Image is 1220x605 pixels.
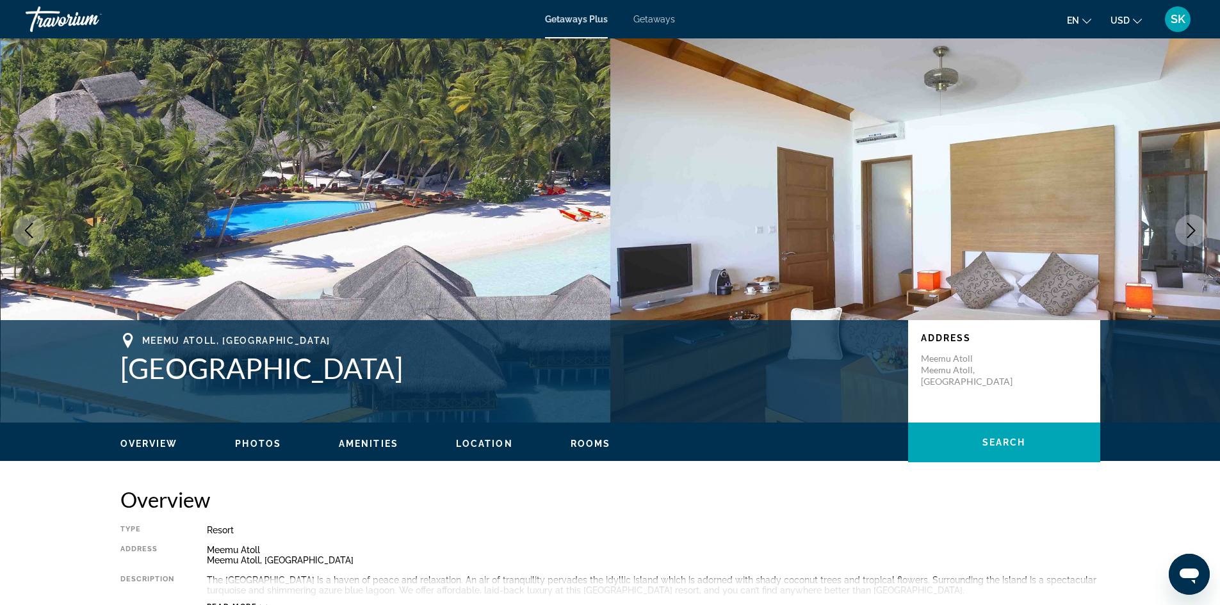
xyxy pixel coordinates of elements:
[982,437,1026,448] span: Search
[13,214,45,246] button: Previous image
[908,423,1100,462] button: Search
[456,439,513,449] span: Location
[633,14,675,24] a: Getaways
[1169,554,1210,595] iframe: Кнопка запуска окна обмена сообщениями
[339,438,398,449] button: Amenities
[1067,15,1079,26] span: en
[571,438,611,449] button: Rooms
[207,545,1100,565] div: Meemu Atoll Meemu Atoll, [GEOGRAPHIC_DATA]
[921,353,1023,387] p: Meemu Atoll Meemu Atoll, [GEOGRAPHIC_DATA]
[339,439,398,449] span: Amenities
[120,545,175,565] div: Address
[120,575,175,595] div: Description
[235,438,281,449] button: Photos
[207,525,1100,535] div: Resort
[1110,15,1130,26] span: USD
[571,439,611,449] span: Rooms
[120,439,178,449] span: Overview
[1175,214,1207,246] button: Next image
[1110,11,1142,29] button: Change currency
[1161,6,1194,33] button: User Menu
[1171,13,1185,26] span: SK
[207,575,1100,595] div: The [GEOGRAPHIC_DATA] is a haven of peace and relaxation. An air of tranquility pervades the idyl...
[545,14,608,24] a: Getaways Plus
[120,438,178,449] button: Overview
[120,351,895,385] h1: [GEOGRAPHIC_DATA]
[235,439,281,449] span: Photos
[120,525,175,535] div: Type
[142,335,330,346] span: Meemu Atoll, [GEOGRAPHIC_DATA]
[120,487,1100,512] h2: Overview
[1067,11,1091,29] button: Change language
[921,333,1087,343] p: Address
[26,3,154,36] a: Travorium
[456,438,513,449] button: Location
